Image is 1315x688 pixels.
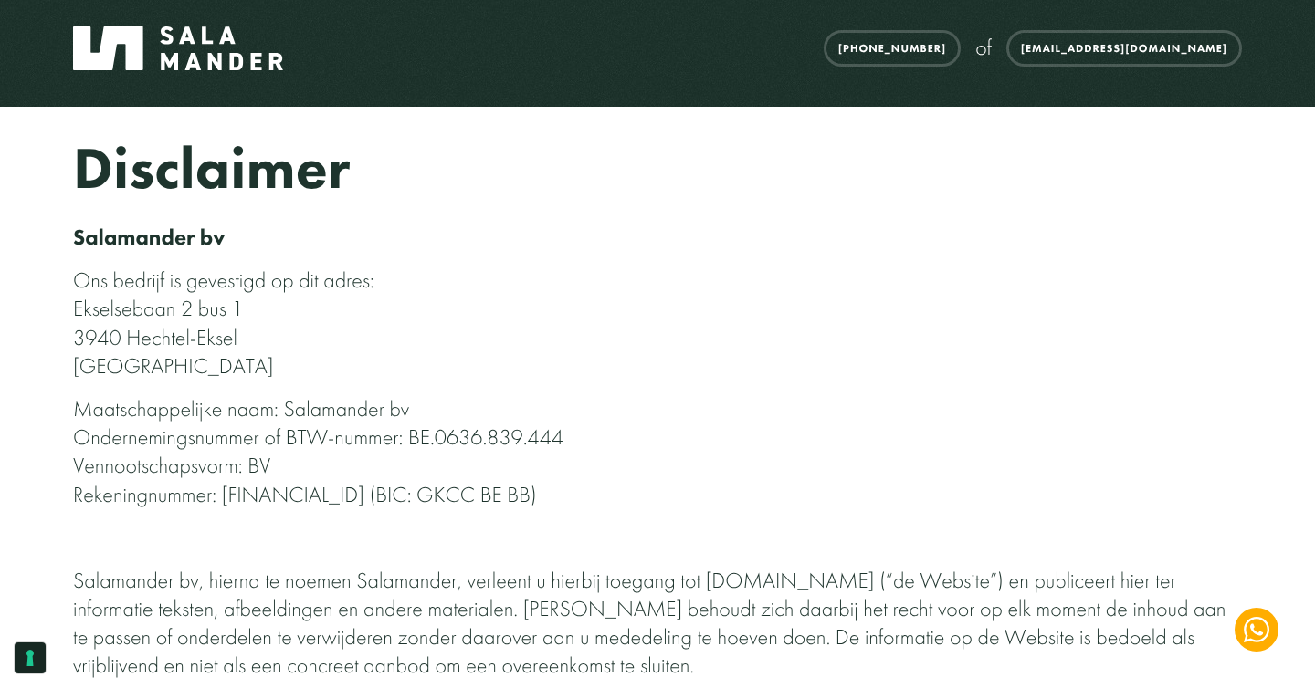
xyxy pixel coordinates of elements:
[824,30,961,67] a: [PHONE_NUMBER]
[15,642,46,673] button: Uw voorkeuren voor toestemming voor trackingtechnologieën
[73,224,225,252] strong: Salamander bv
[73,26,283,70] img: Salamander
[73,395,1242,509] p: Maatschappelijke naam: Salamander bv Ondernemingsnummer of BTW-nummer: BE.0636.839.444 Vennootsch...
[975,34,992,62] span: of
[73,567,1242,681] p: Salamander bv, hierna te noemen Salamander, verleent u hierbij toegang tot [DOMAIN_NAME] (“de Web...
[1244,617,1269,642] img: WhatsApp
[73,266,1242,380] p: Ons bedrijf is gevestigd op dit adres: Ekselsebaan 2 bus 1 3940 Hechtel-Eksel [GEOGRAPHIC_DATA]
[73,136,1242,202] h2: Disclaimer
[1006,30,1242,67] a: [EMAIL_ADDRESS][DOMAIN_NAME]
